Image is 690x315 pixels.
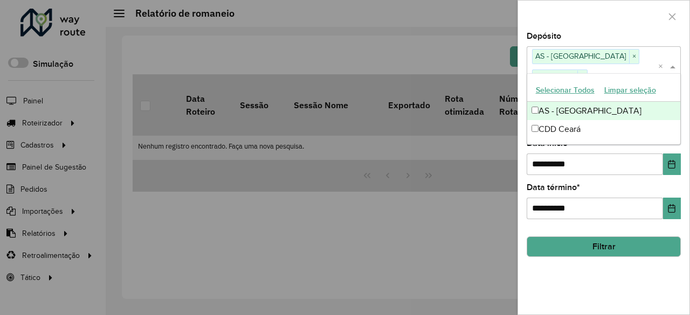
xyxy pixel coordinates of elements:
button: Limpar seleção [599,82,661,99]
label: Depósito [527,30,561,43]
span: CDD Ceará [533,70,577,83]
button: Choose Date [663,198,681,219]
button: Choose Date [663,153,681,175]
button: Selecionar Todos [531,82,599,99]
span: AS - [GEOGRAPHIC_DATA] [533,50,629,62]
span: × [577,71,587,83]
span: × [629,50,639,63]
label: Data término [527,181,580,194]
div: AS - [GEOGRAPHIC_DATA] [527,102,681,120]
button: Filtrar [527,236,681,257]
div: CDD Ceará [527,120,681,138]
ng-dropdown-panel: Options list [527,73,681,145]
span: Clear all [658,60,667,73]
